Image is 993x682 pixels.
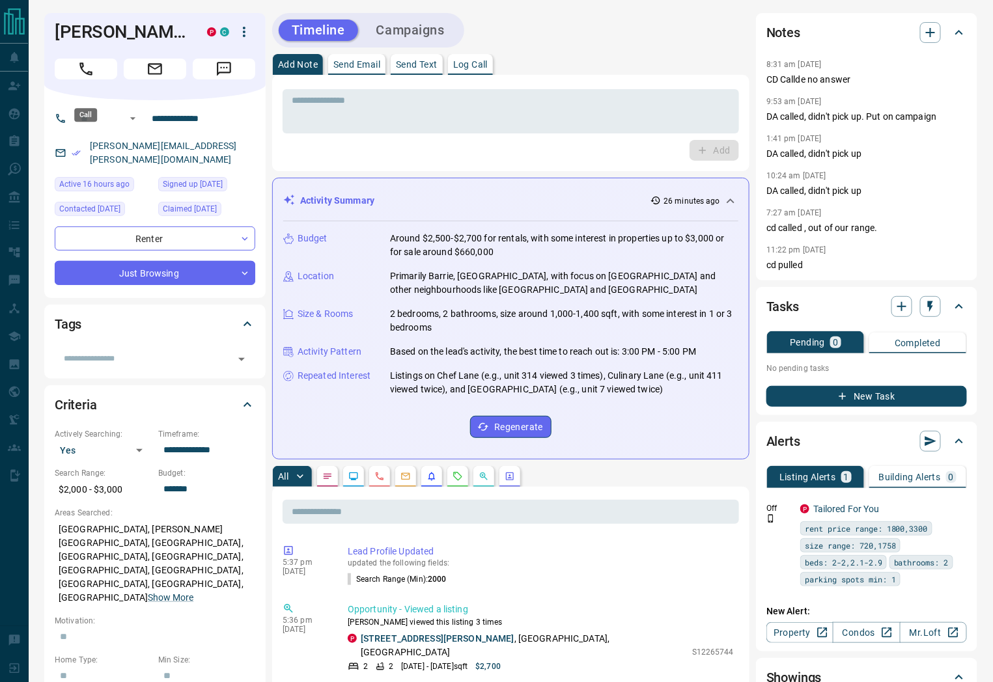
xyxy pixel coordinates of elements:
p: Pending [790,338,825,347]
p: [DATE] [283,567,328,576]
span: 2000 [428,575,446,584]
p: [GEOGRAPHIC_DATA], [PERSON_NAME][GEOGRAPHIC_DATA], [GEOGRAPHIC_DATA], [GEOGRAPHIC_DATA], [GEOGRAP... [55,519,255,608]
p: Home Type: [55,654,152,666]
div: Notes [766,17,967,48]
div: property.ca [207,27,216,36]
span: beds: 2-2,2.1-2.9 [805,556,882,569]
div: Activity Summary26 minutes ago [283,189,738,213]
a: Property [766,622,833,643]
p: , [GEOGRAPHIC_DATA], [GEOGRAPHIC_DATA] [361,632,686,659]
span: Signed up [DATE] [163,178,223,191]
p: Lead Profile Updated [348,545,734,558]
h2: Notes [766,22,800,43]
p: Send Text [396,60,438,69]
p: Add Note [278,60,318,69]
span: Claimed [DATE] [163,202,217,215]
a: Condos [833,622,900,643]
div: Criteria [55,389,255,420]
p: 8:31 am [DATE] [766,60,822,69]
p: 26 minutes ago [664,195,720,207]
span: size range: 720,1758 [805,539,896,552]
svg: Listing Alerts [427,471,437,482]
button: Open [125,111,141,126]
p: Listing Alerts [779,472,836,482]
a: [STREET_ADDRESS][PERSON_NAME] [361,633,514,644]
p: Size & Rooms [298,307,354,321]
span: Message [193,59,255,79]
h2: Alerts [766,431,800,452]
div: condos.ca [220,27,229,36]
h2: Criteria [55,394,97,415]
p: Primarily Barrie, [GEOGRAPHIC_DATA], with focus on [GEOGRAPHIC_DATA] and other neighbourhoods lik... [390,269,738,297]
div: Alerts [766,426,967,457]
p: Budget: [158,467,255,479]
svg: Email Verified [72,148,81,157]
p: 9:53 am [DATE] [766,97,822,106]
a: Mr.Loft [900,622,967,643]
button: Regenerate [470,416,552,438]
div: Tue Jul 08 2025 [158,202,255,220]
span: Contacted [DATE] [59,202,120,215]
svg: Emails [400,471,411,482]
svg: Calls [374,471,385,482]
div: property.ca [348,634,357,643]
p: $2,700 [475,661,501,672]
button: New Task [766,386,967,407]
p: 7:27 am [DATE] [766,208,822,217]
div: Just Browsing [55,261,255,285]
svg: Requests [453,471,463,482]
p: S12265744 [692,646,734,658]
p: Activity Pattern [298,345,361,359]
p: 0 [833,338,838,347]
div: Call [74,108,97,122]
p: Off [766,502,792,514]
svg: Agent Actions [505,471,515,482]
p: DA called, didn't pick up. Put on campaign [766,110,967,124]
p: cd called , out of our range. [766,221,967,235]
span: Active 16 hours ago [59,178,130,191]
p: 1 [844,472,849,482]
div: Tasks [766,291,967,322]
p: [DATE] - [DATE] sqft [401,661,468,672]
div: property.ca [800,504,809,513]
div: Fri Sep 12 2025 [55,202,152,220]
p: Log Call [453,60,488,69]
p: 1:41 pm [DATE] [766,134,822,143]
span: Call [55,59,117,79]
a: Tailored For You [813,504,880,514]
p: Building Alerts [879,472,941,482]
div: Yes [55,440,152,461]
p: New Alert: [766,605,967,618]
p: Search Range: [55,467,152,479]
div: Tue Jul 08 2025 [158,177,255,195]
p: Min Size: [158,654,255,666]
h1: [PERSON_NAME] [55,21,188,42]
p: Search Range (Min) : [348,573,447,585]
p: Around $2,500-$2,700 for rentals, with some interest in properties up to $3,000 or for sale aroun... [390,232,738,259]
button: Open [232,350,251,368]
p: Areas Searched: [55,507,255,519]
p: Completed [895,338,941,348]
p: 11:22 pm [DATE] [766,245,826,254]
p: 10:24 am [DATE] [766,171,826,180]
p: Activity Summary [300,194,374,208]
p: Listings on Chef Lane (e.g., unit 314 viewed 3 times), Culinary Lane (e.g., unit 411 viewed twice... [390,369,738,396]
p: All [278,472,288,481]
span: rent price range: 1800,3300 [805,522,928,535]
p: Opportunity - Viewed a listing [348,603,734,616]
p: Repeated Interest [298,369,371,383]
div: Renter [55,226,255,251]
p: Actively Searching: [55,428,152,440]
p: 2 [363,661,368,672]
a: [PERSON_NAME][EMAIL_ADDRESS][PERSON_NAME][DOMAIN_NAME] [90,141,237,165]
p: Send Email [333,60,380,69]
h2: Tasks [766,296,799,317]
p: 2 [389,661,393,672]
p: updated the following fields: [348,558,734,567]
div: Mon Sep 15 2025 [55,177,152,195]
p: cd pulled [766,258,967,272]
p: CD Callde no answer [766,73,967,87]
p: 2 bedrooms, 2 bathrooms, size around 1,000-1,400 sqft, with some interest in 1 or 3 bedrooms [390,307,738,334]
p: No pending tasks [766,359,967,378]
p: DA called, didn't pick up [766,147,967,161]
